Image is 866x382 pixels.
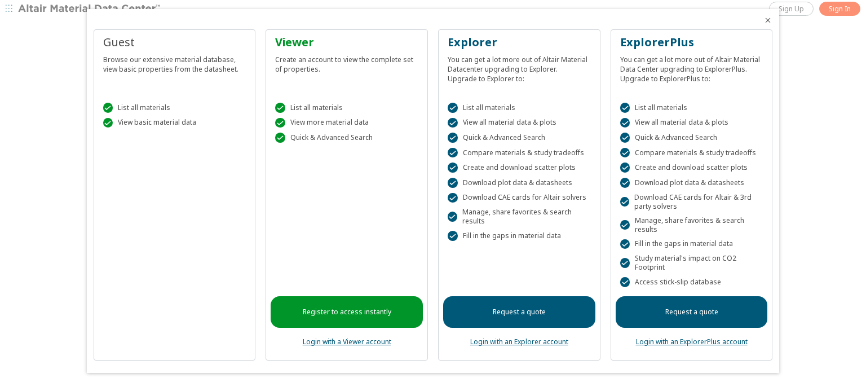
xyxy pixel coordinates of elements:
[470,337,568,346] a: Login with an Explorer account
[275,103,285,113] div: 
[620,50,763,84] div: You can get a lot more out of Altair Material Data Center upgrading to ExplorerPlus. Upgrade to E...
[275,118,285,128] div: 
[448,193,458,203] div: 
[271,296,423,328] a: Register to access instantly
[275,133,418,143] div: Quick & Advanced Search
[448,34,591,50] div: Explorer
[103,118,246,128] div: View basic material data
[448,178,458,188] div: 
[103,103,113,113] div: 
[275,118,418,128] div: View more material data
[616,296,768,328] a: Request a quote
[620,220,630,230] div: 
[448,163,458,173] div: 
[448,208,591,226] div: Manage, share favorites & search results
[620,254,763,272] div: Study material's impact on CO2 Footprint
[275,34,418,50] div: Viewer
[275,50,418,74] div: Create an account to view the complete set of properties.
[620,197,629,207] div: 
[448,103,591,113] div: List all materials
[620,178,763,188] div: Download plot data & datasheets
[620,118,630,128] div: 
[620,103,630,113] div: 
[103,50,246,74] div: Browse our extensive material database, view basic properties from the datasheet.
[620,163,763,173] div: Create and download scatter plots
[448,212,457,222] div: 
[620,239,630,249] div: 
[448,148,458,158] div: 
[448,193,591,203] div: Download CAE cards for Altair solvers
[448,118,591,128] div: View all material data & plots
[103,34,246,50] div: Guest
[636,337,748,346] a: Login with an ExplorerPlus account
[448,148,591,158] div: Compare materials & study tradeoffs
[620,216,763,234] div: Manage, share favorites & search results
[620,178,630,188] div: 
[303,337,391,346] a: Login with a Viewer account
[448,163,591,173] div: Create and download scatter plots
[620,148,630,158] div: 
[275,103,418,113] div: List all materials
[620,193,763,211] div: Download CAE cards for Altair & 3rd party solvers
[620,277,630,287] div: 
[620,103,763,113] div: List all materials
[620,34,763,50] div: ExplorerPlus
[620,148,763,158] div: Compare materials & study tradeoffs
[448,103,458,113] div: 
[448,231,458,241] div: 
[620,258,630,268] div: 
[620,118,763,128] div: View all material data & plots
[448,118,458,128] div: 
[448,231,591,241] div: Fill in the gaps in material data
[620,133,763,143] div: Quick & Advanced Search
[275,133,285,143] div: 
[448,133,458,143] div: 
[620,239,763,249] div: Fill in the gaps in material data
[763,16,772,25] button: Close
[448,178,591,188] div: Download plot data & datasheets
[620,133,630,143] div: 
[620,163,630,173] div: 
[448,50,591,84] div: You can get a lot more out of Altair Material Datacenter upgrading to Explorer. Upgrade to Explor...
[448,133,591,143] div: Quick & Advanced Search
[103,103,246,113] div: List all materials
[443,296,595,328] a: Request a quote
[103,118,113,128] div: 
[620,277,763,287] div: Access stick-slip database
